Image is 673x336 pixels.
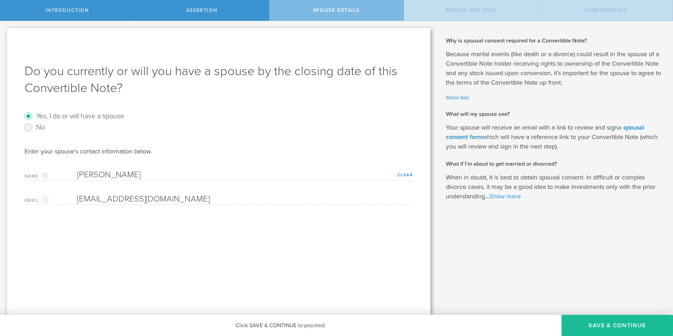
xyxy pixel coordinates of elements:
[584,7,627,13] span: Confirmation
[446,50,662,87] p: Because marital events (like death or a divorce) could result in the spouse of a Convertible Note...
[397,172,413,177] a: Clear
[25,63,413,97] h1: Do you currently or will you have a spouse by the closing date of this Convertible Note?
[446,123,662,151] p: Your spouse will receive an email with a link to review and sign which will have a reference link...
[36,122,45,132] label: No
[446,160,662,168] h2: What if I’m about to get married or divorced?
[25,147,413,156] div: Enter your spouse's contact information below.
[446,7,496,13] span: Review and Sign
[77,194,409,204] input: Required
[313,7,360,13] span: Spouse Details
[186,7,217,13] span: Assertion
[46,7,89,13] span: Introduction
[25,172,77,180] label: Name
[446,173,662,201] p: When in doubt, it is best to obtain spousal consent. In difficult or complex divorce cases, it ma...
[446,37,662,45] h2: Why is spousal consent required for a Convertible Note?
[638,281,673,315] iframe: Chat Widget
[25,196,77,204] label: Email
[446,124,644,141] a: a spousal consent form
[36,111,124,121] label: Yes, I do or will have a spouse
[489,192,521,200] a: Show more
[77,170,409,180] input: Required
[562,315,673,336] button: Save & Continue
[446,94,662,102] a: Show less
[446,110,662,118] h2: What will my spouse see?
